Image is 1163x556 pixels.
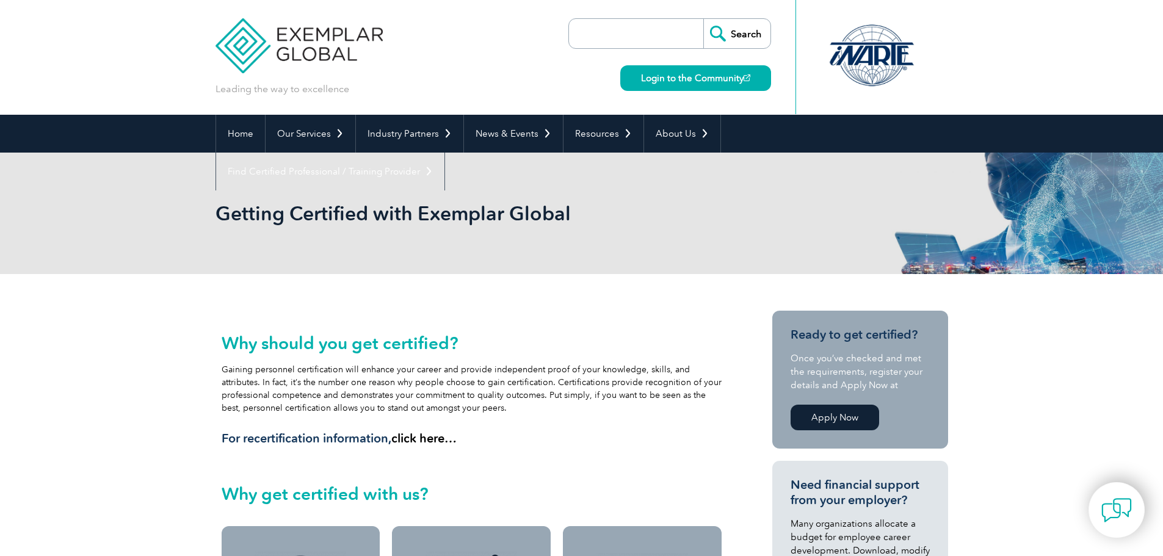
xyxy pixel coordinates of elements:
[791,327,930,342] h3: Ready to get certified?
[464,115,563,153] a: News & Events
[216,115,265,153] a: Home
[1101,495,1132,525] img: contact-chat.png
[222,333,722,353] h2: Why should you get certified?
[703,19,770,48] input: Search
[222,333,722,446] div: Gaining personnel certification will enhance your career and provide independent proof of your kn...
[563,115,643,153] a: Resources
[222,484,722,504] h2: Why get certified with us?
[216,82,349,96] p: Leading the way to excellence
[266,115,355,153] a: Our Services
[744,74,750,81] img: open_square.png
[644,115,720,153] a: About Us
[791,405,879,430] a: Apply Now
[620,65,771,91] a: Login to the Community
[216,153,444,190] a: Find Certified Professional / Training Provider
[791,352,930,392] p: Once you’ve checked and met the requirements, register your details and Apply Now at
[356,115,463,153] a: Industry Partners
[391,431,457,446] a: click here…
[216,201,684,225] h1: Getting Certified with Exemplar Global
[222,431,722,446] h3: For recertification information,
[791,477,930,508] h3: Need financial support from your employer?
